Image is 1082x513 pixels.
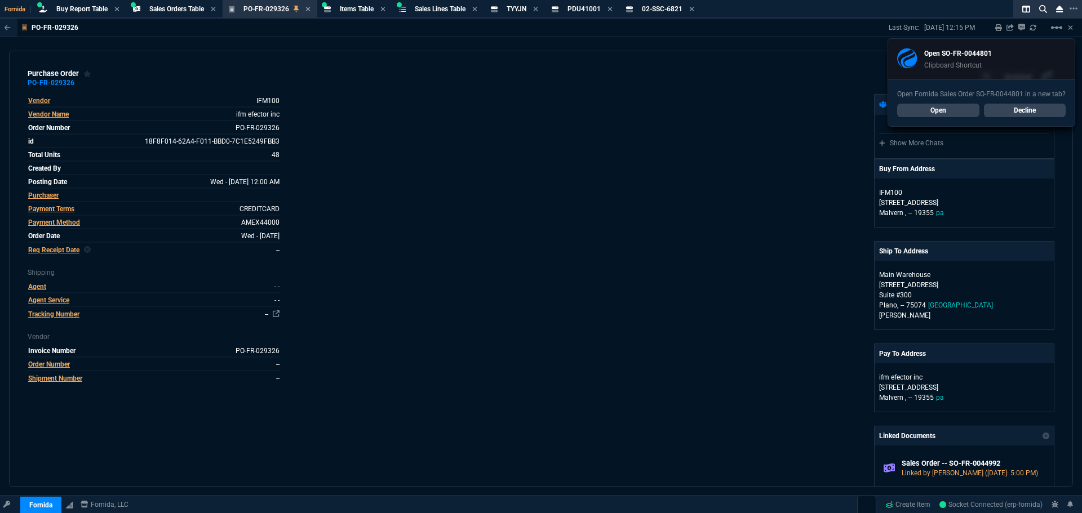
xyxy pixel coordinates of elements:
nx-icon: Close Tab [380,5,385,14]
tr: undefined [28,345,280,358]
tr: undefined [28,95,280,108]
nx-icon: Close Tab [114,5,119,14]
p: IFM100 [879,188,987,198]
p: Last Sync: [889,23,924,32]
tr: undefined [28,163,280,175]
span: PO-FR-029326 [243,5,289,13]
a: -- [276,360,280,368]
tr: undefined [28,359,280,371]
a: Create Item [881,496,935,513]
div: purchase order [28,69,91,78]
span: Payment Terms [28,205,74,213]
span: PO-FR-029326 [236,347,280,355]
nx-icon: Search [1035,2,1052,16]
p: [STREET_ADDRESS] [879,382,1049,392]
nx-icon: Open New Tab [1070,3,1077,14]
p: Clipboard Shortcut [924,61,992,70]
tr: undefined [28,281,280,293]
span: Posting Date [28,178,67,186]
tr: undefined [28,373,280,384]
a: CGv9Yp27WsBh-uQyAAD4 [939,499,1043,510]
tr: undefined [28,244,280,256]
nx-icon: Close Tab [607,5,613,14]
nx-icon: Close Tab [211,5,216,14]
p: Ship To Address [879,246,928,256]
span: CREDITCARD [240,205,280,213]
span: -- [901,301,904,309]
span: Agent [28,283,46,291]
a: PO-FR-029326 [236,124,280,132]
nx-icon: Close Tab [305,5,311,14]
span: PDU41001 [567,5,601,13]
tr: When the order was created [28,230,280,243]
p: Linked Documents [879,431,935,441]
span: Socket Connected (erp-fornida) [939,501,1043,508]
a: Show More Chats [879,139,943,147]
tr: undefined [28,203,280,216]
nx-icon: Close Tab [533,5,538,14]
tr: undefined [28,295,280,307]
span: [GEOGRAPHIC_DATA] [928,301,993,309]
span: ifm efector inc [236,110,280,118]
span: Tracking Number [28,310,79,318]
span: Created By [28,164,61,172]
span: Order Date [28,232,60,240]
tr: undefined [28,190,280,202]
span: Total Units [28,151,60,159]
p: Open Fornida Sales Order SO-FR-0044801 in a new tab? [897,89,1066,99]
a: Hide Workbench [1068,23,1073,32]
span: Sales Orders Table [149,5,204,13]
span: Sales Lines Table [415,5,465,13]
span: -- [908,209,912,217]
span: See Marketplace Order [145,137,280,145]
p: Pay To Address [879,349,926,359]
p: ifm efector inc [879,372,987,382]
span: 19355 [914,394,934,402]
span: AMEX44000 [241,218,280,226]
span: 2025-09-24T00:00:00.000Z [210,178,280,186]
p: Vendor [28,332,280,342]
p: [STREET_ADDRESS] [879,198,1049,208]
nx-icon: Split Panels [1018,2,1035,16]
span: id [28,137,34,145]
tr: See Marketplace Order [28,136,280,148]
nx-icon: Clear selected rep [84,245,91,255]
span: Buy Report Table [56,5,108,13]
span: 48 [272,151,280,159]
span: Malvern , [879,209,906,217]
span: Purchaser [28,191,59,199]
nx-icon: Back to Table [5,24,11,32]
p: PO-FR-029326 [32,23,78,32]
div: Add to Watchlist [83,69,91,78]
span: 19355 [914,209,934,217]
span: Fornida [5,6,30,13]
span: Shipment Number [28,374,82,382]
p: Buy From Address [879,164,935,174]
span: Plano, [879,301,898,309]
span: 02-SSC-6821 [642,5,682,13]
span: undefined [278,164,280,172]
span: When the order was created [241,232,280,240]
span: -- [276,246,280,254]
p: Open SO-FR-0044801 [924,48,992,59]
span: IFM100 [256,97,280,105]
p: [PERSON_NAME] [879,310,1049,320]
span: pa [936,209,944,217]
p: Linked by [PERSON_NAME] ([DATE]: 5:00 PM) [902,468,1045,478]
nx-icon: Close Tab [689,5,694,14]
span: Payment Method [28,218,80,226]
a: Decline [984,104,1066,117]
h6: Sales Order -- SO-FR-0044992 [902,459,1045,468]
nx-icon: Close Workbench [1052,2,1067,16]
span: Items Table [340,5,374,13]
a: -- [265,310,268,318]
p: [STREET_ADDRESS] [879,280,1049,290]
span: TYYJN [507,5,526,13]
a: PO-FR-029326 [28,82,74,84]
p: Shipping [28,267,280,278]
p: Suite #300 [879,290,1049,300]
tr: undefined [28,217,280,229]
span: pa [936,394,944,402]
a: msbcCompanyName [77,499,132,510]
